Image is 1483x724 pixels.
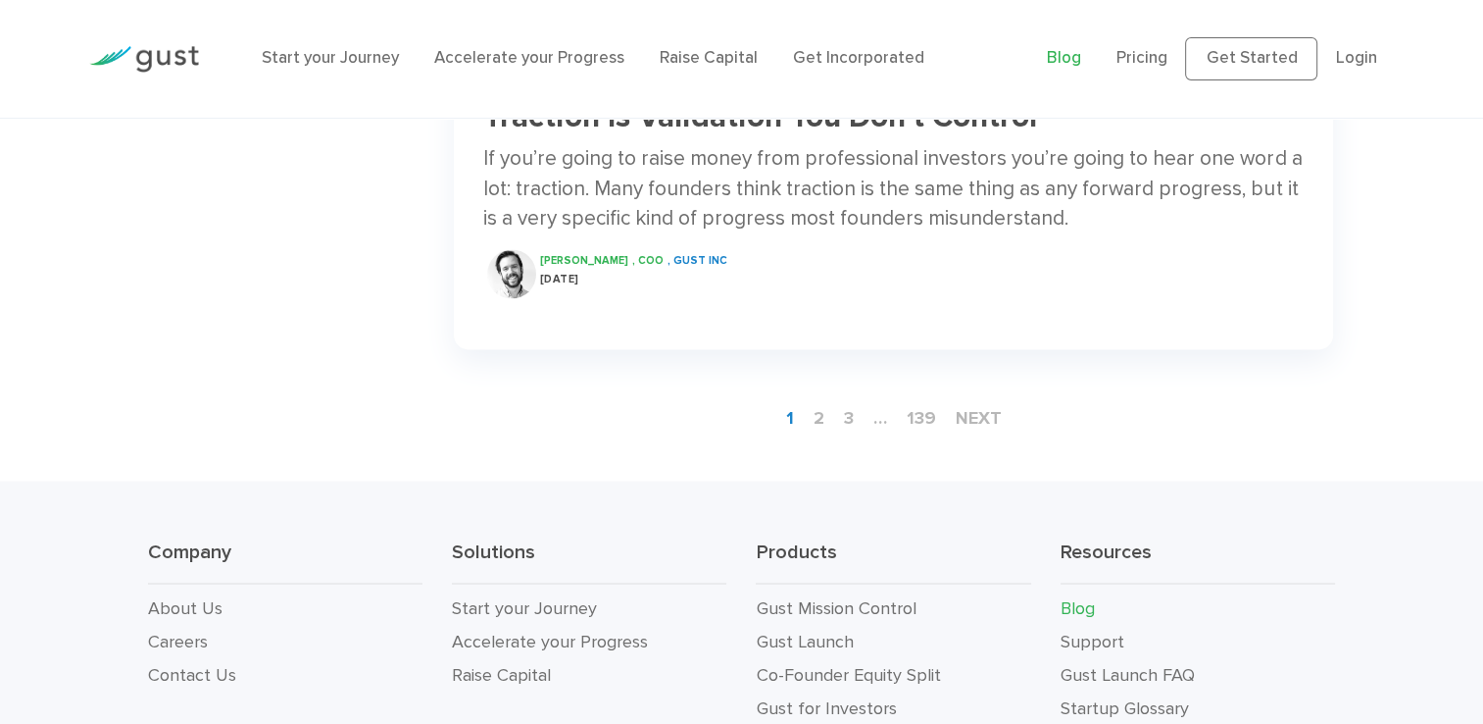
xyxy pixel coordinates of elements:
[148,540,422,584] h3: Company
[1335,48,1376,68] a: Login
[483,144,1303,233] div: If you’re going to raise money from professional investors you’re going to hear one word a lot: t...
[452,664,551,685] a: Raise Capital
[1061,664,1195,685] a: Gust Launch FAQ
[667,254,727,267] span: , Gust INC
[148,597,222,618] a: About Us
[1061,540,1335,584] h3: Resources
[806,400,832,437] a: 2
[148,631,208,651] a: Careers
[1116,48,1167,68] a: Pricing
[865,400,895,437] span: …
[452,540,726,584] h3: Solutions
[148,664,236,685] a: Contact Us
[452,597,597,618] a: Start your Journey
[756,664,940,685] a: Co-Founder Equity Split
[1047,48,1081,68] a: Blog
[487,249,536,298] img: Ryan Nash
[756,540,1030,584] h3: Products
[899,400,944,437] a: 139
[756,698,896,718] a: Gust for Investors
[1061,597,1095,618] a: Blog
[1185,37,1317,80] a: Get Started
[660,48,758,68] a: Raise Capital
[836,400,862,437] a: 3
[452,631,648,651] a: Accelerate your Progress
[483,100,1303,134] h3: Traction Is Validation You Don’t Control
[540,273,579,285] span: [DATE]
[89,46,199,73] img: Gust Logo
[778,400,802,437] span: 1
[540,254,628,267] span: [PERSON_NAME]
[1061,698,1189,718] a: Startup Glossary
[793,48,924,68] a: Get Incorporated
[632,254,664,267] span: , COO
[948,400,1010,437] a: next
[1061,631,1124,651] a: Support
[756,631,853,651] a: Gust Launch
[434,48,624,68] a: Accelerate your Progress
[756,597,915,618] a: Gust Mission Control
[262,48,399,68] a: Start your Journey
